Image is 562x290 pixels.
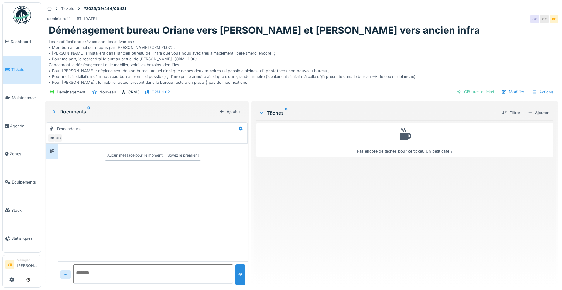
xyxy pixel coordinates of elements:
[500,109,523,117] div: Filtrer
[11,207,39,213] span: Stock
[61,6,74,12] div: Tickets
[54,134,62,142] div: OG
[99,89,116,95] div: Nouveau
[152,89,170,95] div: CRM-1.02
[51,108,217,115] div: Documents
[87,108,90,115] sup: 0
[47,16,70,22] div: administratif
[57,89,85,95] div: Déménagement
[530,15,539,23] div: OG
[17,258,39,271] li: [PERSON_NAME]
[57,126,81,132] div: Demandeurs
[10,151,39,157] span: Zones
[10,123,39,129] span: Agenda
[285,109,288,116] sup: 0
[499,88,527,96] div: Modifier
[12,179,39,185] span: Équipements
[13,6,31,24] img: Badge_color-CXgf-gQk.svg
[3,168,41,196] a: Équipements
[3,56,41,84] a: Tickets
[550,15,558,23] div: BB
[84,16,97,22] div: [DATE]
[3,196,41,224] a: Stock
[5,260,14,269] li: BB
[540,15,549,23] div: OG
[81,6,129,12] strong: #2025/09/444/00421
[5,258,39,272] a: BB Manager[PERSON_NAME]
[3,140,41,168] a: Zones
[128,89,139,95] div: CRM3
[3,84,41,112] a: Maintenance
[11,39,39,45] span: Dashboard
[525,109,551,117] div: Ajouter
[259,109,497,116] div: Tâches
[12,95,39,101] span: Maintenance
[49,36,555,86] div: Les modifications prévues sont les suivantes : • Mon bureau actuel sera repris par [PERSON_NAME] ...
[11,67,39,72] span: Tickets
[3,112,41,140] a: Agenda
[529,88,556,96] div: Actions
[17,258,39,262] div: Manager
[48,134,56,142] div: BB
[3,224,41,253] a: Statistiques
[217,107,243,116] div: Ajouter
[11,235,39,241] span: Statistiques
[49,25,480,36] h1: Déménagement bureau Oriane vers [PERSON_NAME] et [PERSON_NAME] vers ancien infra
[454,88,497,96] div: Clôturer le ticket
[107,153,199,158] div: Aucun message pour le moment … Soyez le premier !
[3,28,41,56] a: Dashboard
[260,126,550,154] div: Pas encore de tâches pour ce ticket. Un petit café ?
